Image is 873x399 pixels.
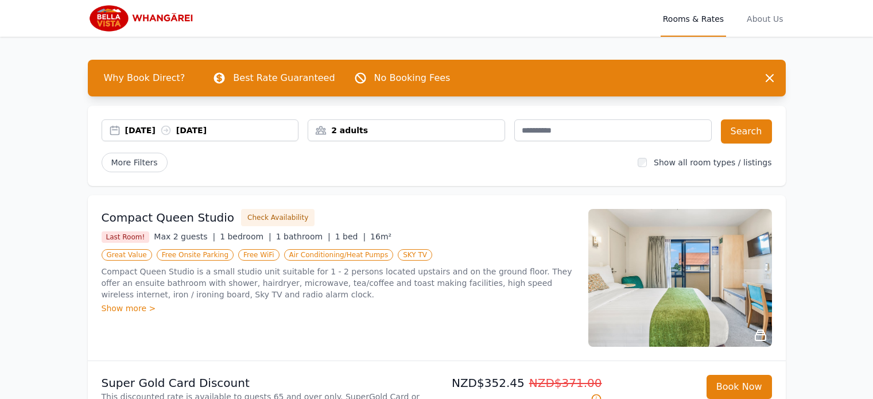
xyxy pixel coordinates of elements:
button: Search [721,119,772,144]
span: Great Value [102,249,152,261]
span: Air Conditioning/Heat Pumps [284,249,394,261]
span: Last Room! [102,231,150,243]
span: Free WiFi [238,249,280,261]
label: Show all room types / listings [654,158,771,167]
span: 1 bedroom | [220,232,271,241]
button: Book Now [707,375,772,399]
p: No Booking Fees [374,71,451,85]
button: Check Availability [241,209,315,226]
span: More Filters [102,153,168,172]
h3: Compact Queen Studio [102,210,235,226]
span: Free Onsite Parking [157,249,234,261]
div: [DATE] [DATE] [125,125,298,136]
div: 2 adults [308,125,505,136]
p: Super Gold Card Discount [102,375,432,391]
span: NZD$371.00 [529,376,602,390]
span: SKY TV [398,249,432,261]
span: Max 2 guests | [154,232,215,241]
img: Bella Vista Whangarei [88,5,199,32]
p: Compact Queen Studio is a small studio unit suitable for 1 - 2 persons located upstairs and on th... [102,266,575,300]
div: Show more > [102,303,575,314]
p: Best Rate Guaranteed [233,71,335,85]
span: 1 bed | [335,232,366,241]
span: 16m² [370,232,391,241]
span: Why Book Direct? [95,67,195,90]
span: 1 bathroom | [276,232,331,241]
